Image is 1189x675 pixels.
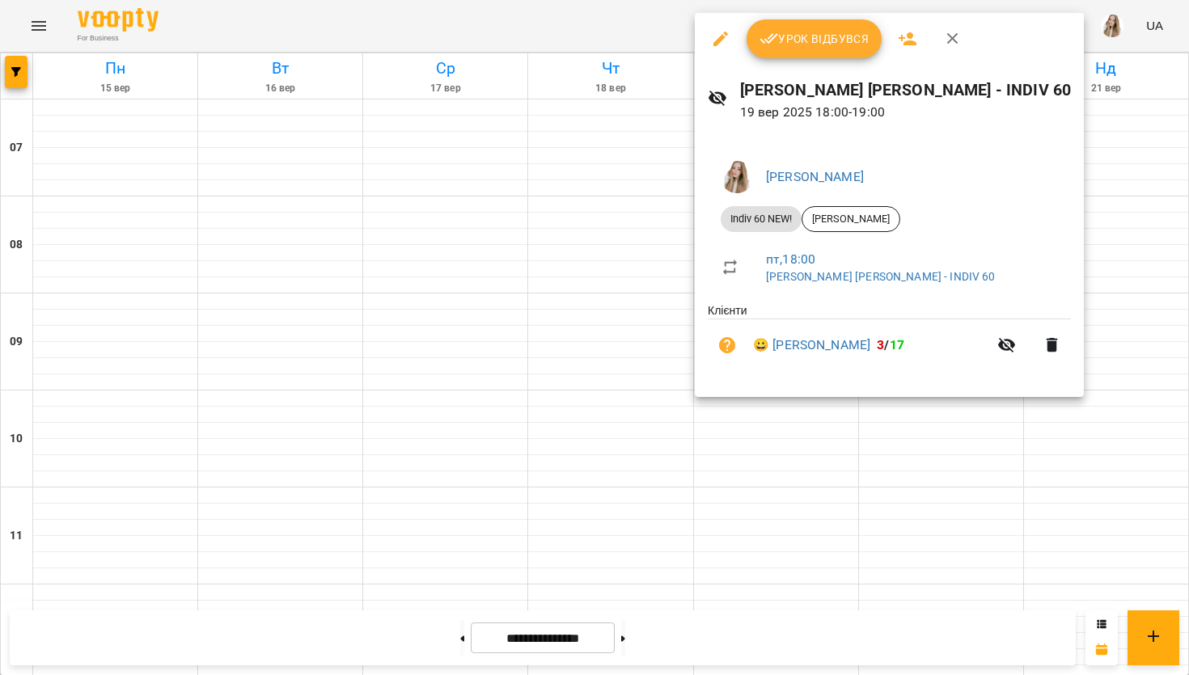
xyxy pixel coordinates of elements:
[877,337,904,352] b: /
[890,337,904,352] span: 17
[877,337,884,352] span: 3
[747,19,882,58] button: Урок відбувся
[721,161,753,193] img: fc43df1e16c3a0172d42df61c48c435b.jpeg
[721,212,802,226] span: Indiv 60 NEW!
[708,302,1071,378] ul: Клієнти
[802,212,899,226] span: [PERSON_NAME]
[766,270,996,283] a: [PERSON_NAME] [PERSON_NAME] - INDIV 60
[766,169,864,184] a: [PERSON_NAME]
[740,103,1072,122] p: 19 вер 2025 18:00 - 19:00
[766,251,815,267] a: пт , 18:00
[740,78,1072,103] h6: [PERSON_NAME] [PERSON_NAME] - INDIV 60
[802,206,900,232] div: [PERSON_NAME]
[708,326,747,365] button: Візит ще не сплачено. Додати оплату?
[753,335,870,355] a: 😀 [PERSON_NAME]
[760,29,870,49] span: Урок відбувся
